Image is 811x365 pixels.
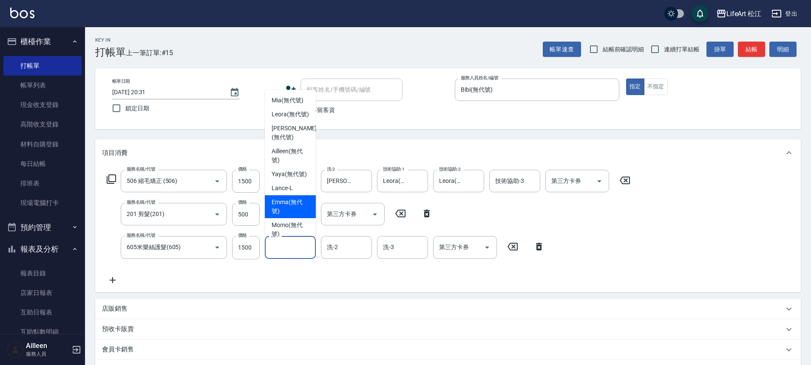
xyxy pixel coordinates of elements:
[626,79,644,95] button: 指定
[768,6,801,22] button: 登出
[3,193,82,213] a: 現場電腦打卡
[738,42,765,57] button: 結帳
[706,42,734,57] button: 掛單
[210,174,224,188] button: Open
[26,350,69,358] p: 服務人員
[726,8,762,19] div: LifeArt 松江
[95,340,801,360] div: 會員卡銷售
[543,42,581,57] button: 帳單速查
[102,149,128,157] p: 項目消費
[3,154,82,174] a: 每日結帳
[95,37,126,43] h2: Key In
[383,166,405,172] label: 技術協助-1
[26,342,69,350] h5: Ailleen
[210,208,224,221] button: Open
[127,199,155,205] label: 服務名稱/代號
[593,174,606,188] button: Open
[3,283,82,303] a: 店家日報表
[3,174,82,193] a: 排班表
[272,170,307,179] span: Yaya (無代號)
[102,325,134,334] p: 預收卡販賣
[10,8,34,18] img: Logo
[272,110,309,119] span: Leora (無代號)
[692,5,709,22] button: save
[102,345,134,354] p: 會員卡銷售
[272,198,309,216] span: Emma (無代號)
[3,238,82,260] button: 報表及分析
[3,115,82,134] a: 高階收支登錄
[127,232,155,239] label: 服務名稱/代號
[95,46,126,58] h3: 打帳單
[272,221,309,239] span: Momo (無代號)
[368,208,382,221] button: Open
[272,96,303,105] span: Mia (無代號)
[3,31,82,53] button: 櫃檯作業
[461,75,498,81] label: 服務人員姓名/編號
[272,184,293,193] span: Lance -L
[3,95,82,115] a: 現金收支登錄
[95,139,801,166] div: 項目消費
[311,106,335,115] span: 不留客資
[210,241,224,254] button: Open
[112,78,130,84] label: 帳單日期
[224,82,245,103] button: Choose date, selected date is 2025-09-20
[480,241,494,254] button: Open
[102,304,128,313] p: 店販銷售
[272,147,309,165] span: Ailleen (無代號)
[439,166,461,172] label: 技術協助-2
[7,341,24,358] img: Person
[125,104,149,113] span: 鎖定日期
[3,216,82,239] button: 預約管理
[3,322,82,342] a: 互助點數明細
[327,166,335,172] label: 洗-2
[112,85,221,99] input: YYYY/MM/DD hh:mm
[713,5,765,22] button: LifeArt 松江
[126,48,173,58] span: 上一筆訂單:#15
[3,56,82,76] a: 打帳單
[3,135,82,154] a: 材料自購登錄
[3,303,82,322] a: 互助日報表
[95,299,801,319] div: 店販銷售
[769,42,797,57] button: 明細
[238,232,247,239] label: 價格
[3,76,82,95] a: 帳單列表
[127,166,155,172] label: 服務名稱/代號
[95,319,801,340] div: 預收卡販賣
[238,199,247,205] label: 價格
[664,45,700,54] span: 連續打單結帳
[603,45,644,54] span: 結帳前確認明細
[238,166,247,172] label: 價格
[3,264,82,283] a: 報表目錄
[272,124,317,142] span: [PERSON_NAME] (無代號)
[644,79,668,95] button: 不指定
